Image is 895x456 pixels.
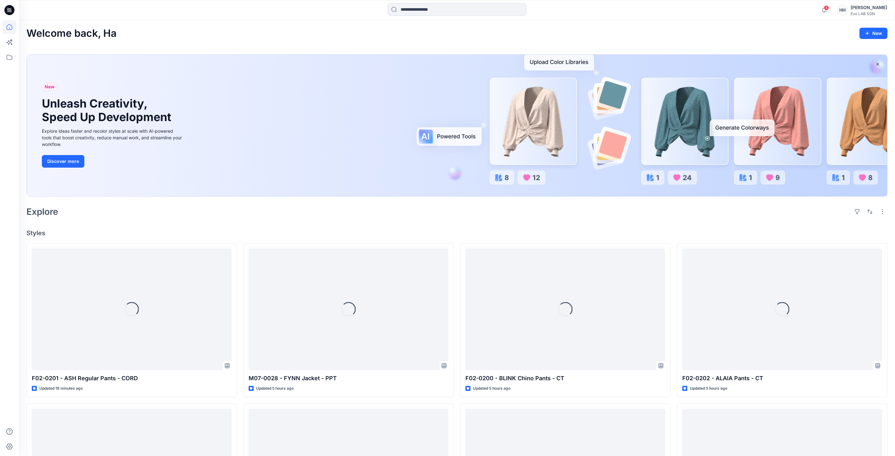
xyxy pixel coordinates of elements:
button: New [859,28,887,39]
div: [PERSON_NAME] [851,4,887,11]
span: New [45,83,54,91]
p: F02-0200 - BLINK Chino Pants - CT [465,374,665,383]
h2: Welcome back, Ha [26,28,116,39]
p: Updated 5 hours ago [256,385,294,392]
a: Discover more [42,155,183,168]
p: M07-0028 - FYNN Jacket - PPT [249,374,448,383]
div: Evo LAB SGN [851,11,887,16]
p: F02-0201 - ASH Regular Pants - CORD [32,374,232,383]
button: Discover more [42,155,84,168]
p: Updated 19 minutes ago [39,385,83,392]
p: F02-0202 - ALAIA Pants - CT [682,374,882,383]
h4: Styles [26,229,887,237]
p: Updated 5 hours ago [690,385,727,392]
h1: Unleash Creativity, Speed Up Development [42,97,174,124]
span: 4 [824,5,829,10]
p: Updated 5 hours ago [473,385,510,392]
div: HH [837,4,848,16]
h2: Explore [26,207,58,217]
div: Explore ideas faster and recolor styles at scale with AI-powered tools that boost creativity, red... [42,128,183,147]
